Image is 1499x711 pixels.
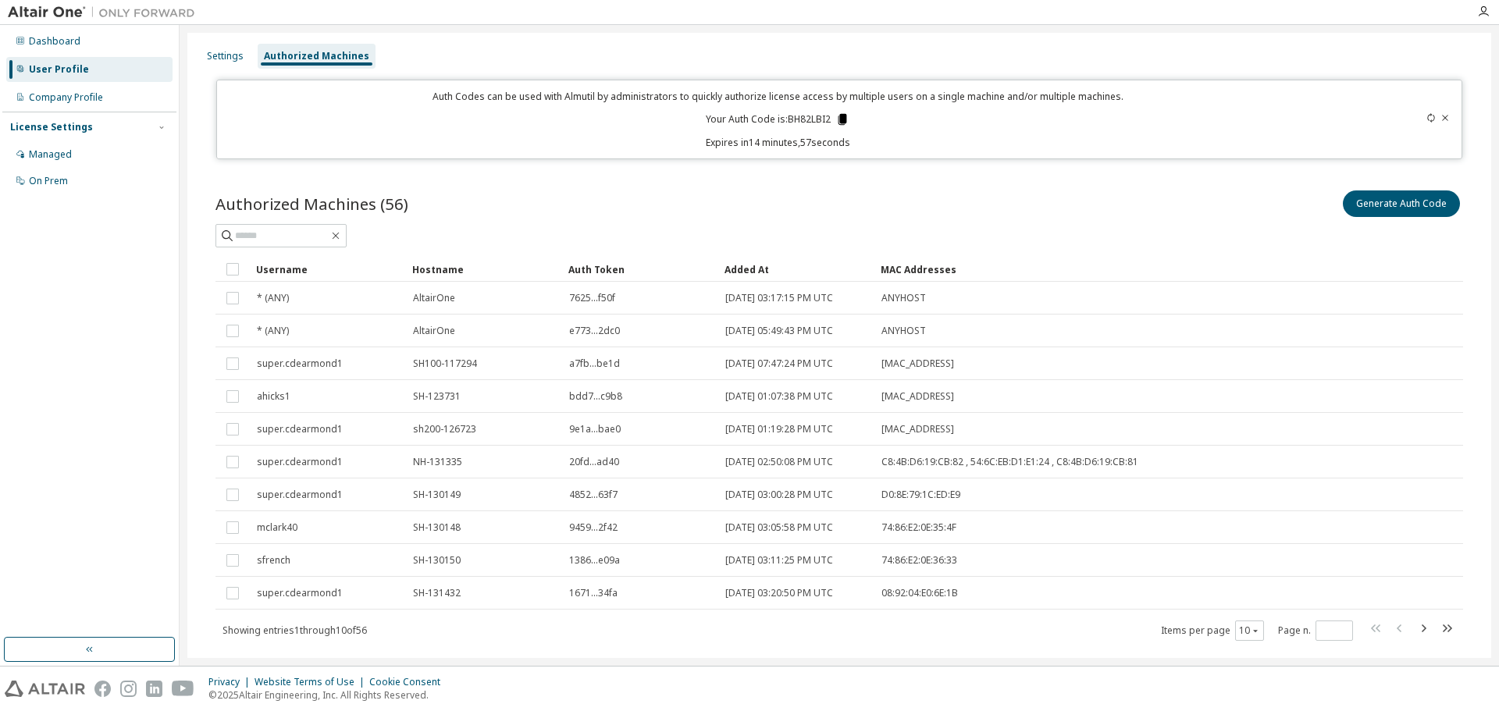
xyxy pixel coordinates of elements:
div: Cookie Consent [369,676,450,688]
span: * (ANY) [257,292,289,304]
img: facebook.svg [94,681,111,697]
span: Page n. [1278,620,1353,641]
div: On Prem [29,175,68,187]
span: [DATE] 01:19:28 PM UTC [725,423,833,435]
span: ANYHOST [881,325,926,337]
span: SH-123731 [413,390,461,403]
div: Auth Token [568,257,712,282]
span: 1386...e09a [569,554,620,567]
span: Authorized Machines (56) [215,193,408,215]
span: super.cdearmond1 [257,423,343,435]
img: youtube.svg [172,681,194,697]
div: User Profile [29,63,89,76]
div: Authorized Machines [264,50,369,62]
span: C8:4B:D6:19:CB:82 , 54:6C:EB:D1:E1:24 , C8:4B:D6:19:CB:81 [881,456,1138,468]
div: License Settings [10,121,93,133]
span: SH100-117294 [413,357,477,370]
span: [MAC_ADDRESS] [881,423,954,435]
span: [DATE] 03:05:58 PM UTC [725,521,833,534]
span: [MAC_ADDRESS] [881,390,954,403]
span: Items per page [1161,620,1264,641]
span: bdd7...c9b8 [569,390,622,403]
div: Username [256,257,400,282]
span: ANYHOST [881,292,926,304]
span: * (ANY) [257,325,289,337]
span: [DATE] 03:20:50 PM UTC [725,587,833,599]
img: Altair One [8,5,203,20]
div: Website Terms of Use [255,676,369,688]
img: linkedin.svg [146,681,162,697]
span: super.cdearmond1 [257,587,343,599]
span: [DATE] 02:50:08 PM UTC [725,456,833,468]
span: super.cdearmond1 [257,456,343,468]
span: [DATE] 05:49:43 PM UTC [725,325,833,337]
span: 08:92:04:E0:6E:1B [881,587,958,599]
div: Hostname [412,257,556,282]
span: 4852...63f7 [569,489,618,501]
span: e773...2dc0 [569,325,620,337]
div: Dashboard [29,35,80,48]
button: 10 [1239,624,1260,637]
span: [DATE] 03:17:15 PM UTC [725,292,833,304]
div: Settings [207,50,244,62]
span: 20fd...ad40 [569,456,619,468]
div: Privacy [208,676,255,688]
div: MAC Addresses [881,257,1291,282]
span: super.cdearmond1 [257,489,343,501]
span: 9e1a...bae0 [569,423,621,435]
span: sfrench [257,554,290,567]
p: © 2025 Altair Engineering, Inc. All Rights Reserved. [208,688,450,702]
span: [DATE] 03:00:28 PM UTC [725,489,833,501]
span: 7625...f50f [569,292,615,304]
div: Managed [29,148,72,161]
span: 74:86:E2:0E:35:4F [881,521,956,534]
span: 1671...34fa [569,587,618,599]
img: instagram.svg [120,681,137,697]
p: Expires in 14 minutes, 57 seconds [226,136,1330,149]
span: SH-130149 [413,489,461,501]
span: D0:8E:79:1C:ED:E9 [881,489,960,501]
div: Company Profile [29,91,103,104]
span: 74:86:E2:0E:36:33 [881,554,957,567]
span: SH-131432 [413,587,461,599]
span: NH-131335 [413,456,462,468]
span: mclark40 [257,521,297,534]
p: Auth Codes can be used with Almutil by administrators to quickly authorize license access by mult... [226,90,1330,103]
span: [DATE] 03:11:25 PM UTC [725,554,833,567]
span: SH-130150 [413,554,461,567]
img: altair_logo.svg [5,681,85,697]
span: [DATE] 01:07:38 PM UTC [725,390,833,403]
span: Showing entries 1 through 10 of 56 [223,624,367,637]
span: AltairOne [413,325,455,337]
span: [DATE] 07:47:24 PM UTC [725,357,833,370]
span: SH-130148 [413,521,461,534]
span: [MAC_ADDRESS] [881,357,954,370]
p: Your Auth Code is: BH82LBI2 [706,112,849,126]
span: ahicks1 [257,390,290,403]
span: 9459...2f42 [569,521,618,534]
span: a7fb...be1d [569,357,620,370]
span: sh200-126723 [413,423,476,435]
span: AltairOne [413,292,455,304]
span: super.cdearmond1 [257,357,343,370]
div: Added At [725,257,868,282]
button: Generate Auth Code [1343,190,1460,217]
